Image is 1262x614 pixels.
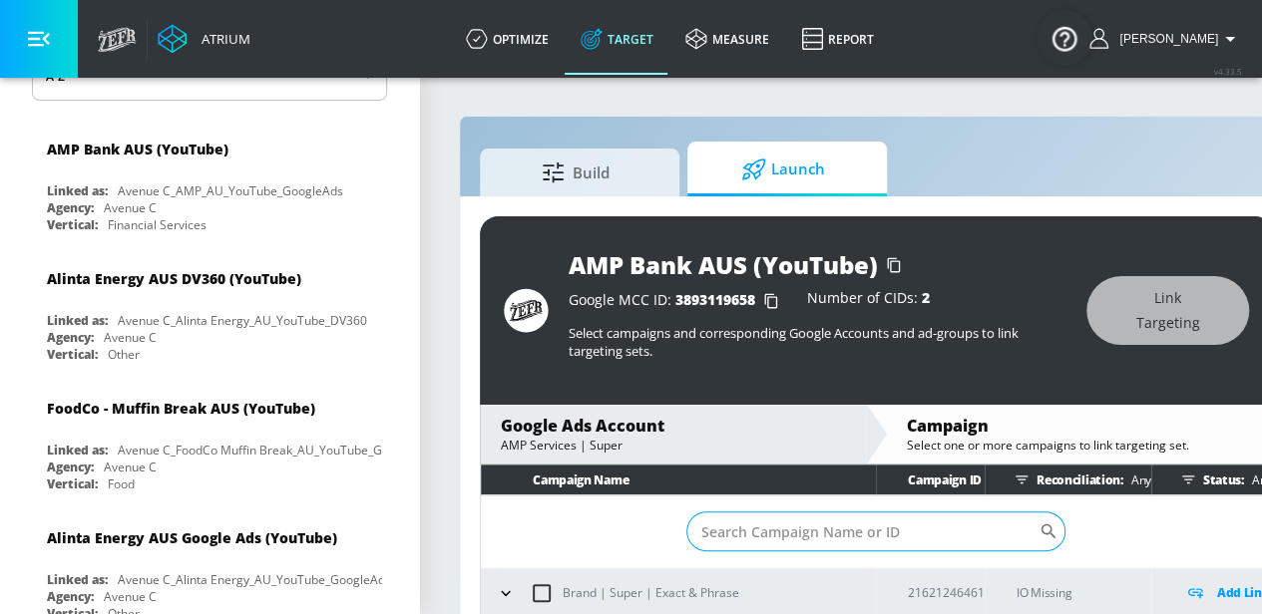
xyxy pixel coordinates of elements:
div: Linked as: [47,442,108,459]
a: Target [565,3,669,75]
div: AMP Bank AUS (YouTube) [47,140,228,158]
div: FoodCo - Muffin Break AUS (YouTube) [47,399,315,418]
div: Avenue C_FoodCo Muffin Break_AU_YouTube_GoogleAds [118,442,434,459]
div: Alinta Energy AUS DV360 (YouTube) [47,269,301,288]
input: Search Campaign Name or ID [686,511,1039,551]
div: Campaign [907,415,1252,437]
div: Avenue C [104,329,157,346]
div: Select one or more campaigns to link targeting set. [907,437,1252,454]
div: Avenue C_AMP_AU_YouTube_GoogleAds [118,182,343,199]
div: Vertical: [47,346,98,363]
a: measure [669,3,785,75]
div: Avenue C [104,588,157,605]
button: Open Resource Center [1037,10,1092,66]
div: Agency: [47,459,94,475]
div: Food [108,475,135,492]
div: Agency: [47,329,94,346]
div: Financial Services [108,216,207,233]
span: v 4.33.5 [1214,66,1242,77]
a: Atrium [158,24,250,54]
div: FoodCo - Muffin Break AUS (YouTube)Linked as:Avenue C_FoodCo Muffin Break_AU_YouTube_GoogleAdsAge... [32,384,387,497]
div: Avenue C [104,199,157,216]
p: Brand | Super | Exact & Phrase [563,582,739,603]
div: Vertical: [47,475,98,492]
div: Avenue C_Alinta Energy_AU_YouTube_GoogleAds [118,571,391,588]
a: optimize [450,3,565,75]
div: Google Ads AccountAMP Services | Super [481,405,866,463]
p: IO Missing [1017,581,1151,604]
div: Linked as: [47,182,108,199]
span: 3893119658 [675,290,755,309]
th: Campaign Name [481,464,876,495]
div: Vertical: [47,216,98,233]
p: 21621246461 [908,582,985,603]
div: Avenue C [104,459,157,475]
span: login as: chris@avenuec.com.au [1111,32,1218,46]
span: Launch [707,146,859,193]
div: AMP Bank AUS (YouTube) [569,248,878,281]
span: Build [500,149,651,196]
div: Google Ads Account [501,415,846,437]
div: Linked as: [47,312,108,329]
div: Linked as: [47,571,108,588]
p: Select campaigns and corresponding Google Accounts and ad-groups to link targeting sets. [569,324,1067,360]
button: [PERSON_NAME] [1089,27,1242,51]
div: Search CID Name or Number [686,511,1065,551]
div: AMP Bank AUS (YouTube)Linked as:Avenue C_AMP_AU_YouTube_GoogleAdsAgency:Avenue CVertical:Financia... [32,125,387,238]
div: Alinta Energy AUS DV360 (YouTube)Linked as:Avenue C_Alinta Energy_AU_YouTube_DV360Agency:Avenue C... [32,254,387,368]
div: Number of CIDs: [807,291,930,311]
div: Google MCC ID: [569,291,787,311]
div: Atrium [194,30,250,48]
a: Report [785,3,890,75]
div: Alinta Energy AUS Google Ads (YouTube) [47,528,337,547]
th: Campaign ID [876,464,985,495]
div: AMP Services | Super [501,437,846,454]
div: Agency: [47,199,94,216]
div: Avenue C_Alinta Energy_AU_YouTube_DV360 [118,312,367,329]
span: 2 [922,288,930,307]
div: Reconciliation: [1007,464,1151,494]
div: Other [108,346,140,363]
p: Any [1123,469,1151,490]
div: Agency: [47,588,94,605]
